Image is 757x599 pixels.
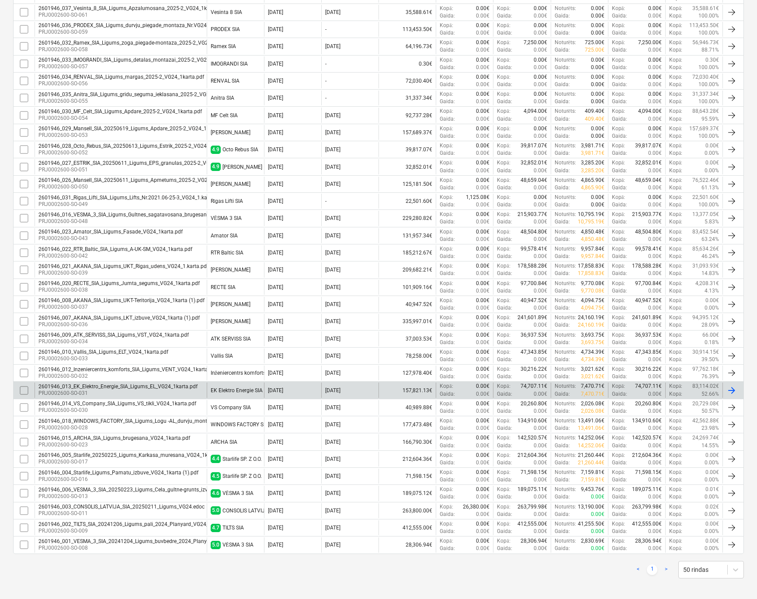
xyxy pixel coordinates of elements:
[497,142,510,150] p: Kopā :
[378,280,436,295] div: 101,909.16€
[581,142,604,150] p: 3,981.71€
[325,129,340,136] div: [DATE]
[534,56,547,64] p: 0.00€
[440,5,453,12] p: Kopā :
[268,43,283,49] div: [DATE]
[378,400,436,415] div: 40,989.88€
[585,115,604,123] p: 409.40€
[476,115,490,123] p: 0.00€
[612,142,625,150] p: Kopā :
[534,115,547,123] p: 0.00€
[669,81,682,88] p: Kopā :
[591,12,604,20] p: 0.00€
[38,57,236,63] div: 2601946_033_IMOGRANDI_SIA_Ligums_detalas_montazai_2025-2_VG24_1karta.pdf
[497,125,510,132] p: Kopā :
[555,142,576,150] p: Noturēts :
[534,125,547,132] p: 0.00€
[669,39,682,46] p: Kopā :
[378,228,436,243] div: 131,957.34€
[591,125,604,132] p: 0.00€
[268,9,283,15] div: [DATE]
[378,177,436,192] div: 125,181.50€
[38,28,281,36] p: PRJ0002600-SO-059
[612,81,627,88] p: Gaida :
[440,73,453,81] p: Kopā :
[669,91,682,98] p: Kopā :
[692,177,719,184] p: 76,522.46€
[476,39,490,46] p: 0.00€
[497,167,512,174] p: Gaida :
[325,164,340,170] div: [DATE]
[669,150,682,157] p: Kopā :
[476,132,490,140] p: 0.00€
[476,46,490,54] p: 0.00€
[612,46,627,54] p: Gaida :
[268,164,283,170] div: [DATE]
[524,108,547,115] p: 4,094.00€
[581,159,604,167] p: 3,285.20€
[669,73,682,81] p: Kopā :
[612,125,625,132] p: Kopā :
[534,98,547,105] p: 0.00€
[534,91,547,98] p: 0.00€
[378,91,436,105] div: 31,337.34€
[692,39,719,46] p: 56,946.73€
[648,167,662,174] p: 0.00€
[669,142,682,150] p: Kopā :
[38,149,233,157] p: PRJ0002600-SO-052
[591,81,604,88] p: 0.00€
[497,39,510,46] p: Kopā :
[38,160,243,166] div: 2601946_027_ESTRIK_SIA_20250611_Ligums_EPS_granulas_2025-2_VG24_1karta.pdf
[497,91,510,98] p: Kopā :
[647,564,657,575] a: Page 1 is your current page
[440,56,453,64] p: Kopā :
[591,29,604,37] p: 0.00€
[669,125,682,132] p: Kopā :
[648,132,662,140] p: 0.00€
[701,46,719,54] p: 88.71%
[669,132,682,140] p: Kopā :
[378,125,436,140] div: 157,689.37€
[648,22,662,29] p: 0.00€
[378,245,436,260] div: 185,212.67€
[378,452,436,467] div: 212,604.36€
[521,159,547,167] p: 32,852.01€
[38,108,202,115] div: 2601946_030_MF_Celt_SIA_Ligums_Apdare_2025-2_VG24_1karta.pdf
[268,78,283,84] div: [DATE]
[612,91,625,98] p: Kopā :
[497,177,510,184] p: Kopā :
[705,56,719,64] p: 0.30€
[555,91,576,98] p: Noturēts :
[585,46,604,54] p: 725.00€
[476,125,490,132] p: 0.00€
[648,91,662,98] p: 0.00€
[648,5,662,12] p: 0.00€
[497,108,510,115] p: Kopā :
[38,80,204,87] p: PRJ0002600-SO-056
[440,177,453,184] p: Kopā :
[325,95,326,101] div: -
[612,29,627,37] p: Gaida :
[378,503,436,518] div: 263,800.00€
[476,108,490,115] p: 0.00€
[669,159,682,167] p: Kopā :
[440,46,455,54] p: Gaida :
[612,159,625,167] p: Kopā :
[476,167,490,174] p: 0.00€
[692,108,719,115] p: 88,643.28€
[38,74,204,80] div: 2601946_034_RENVAL_SIA_Ligums_margas_2025-2_VG24_1karta.pdf
[591,22,604,29] p: 0.00€
[440,91,453,98] p: Kopā :
[555,56,576,64] p: Noturēts :
[705,167,719,174] p: 0.00%
[476,91,490,98] p: 0.00€
[325,61,326,67] div: -
[476,73,490,81] p: 0.00€
[612,150,627,157] p: Gaida :
[669,29,682,37] p: Kopā :
[325,78,326,84] div: -
[378,73,436,88] div: 72,030.40€
[38,11,226,19] p: PRJ0002600-SO-061
[476,81,490,88] p: 0.00€
[534,81,547,88] p: 0.00€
